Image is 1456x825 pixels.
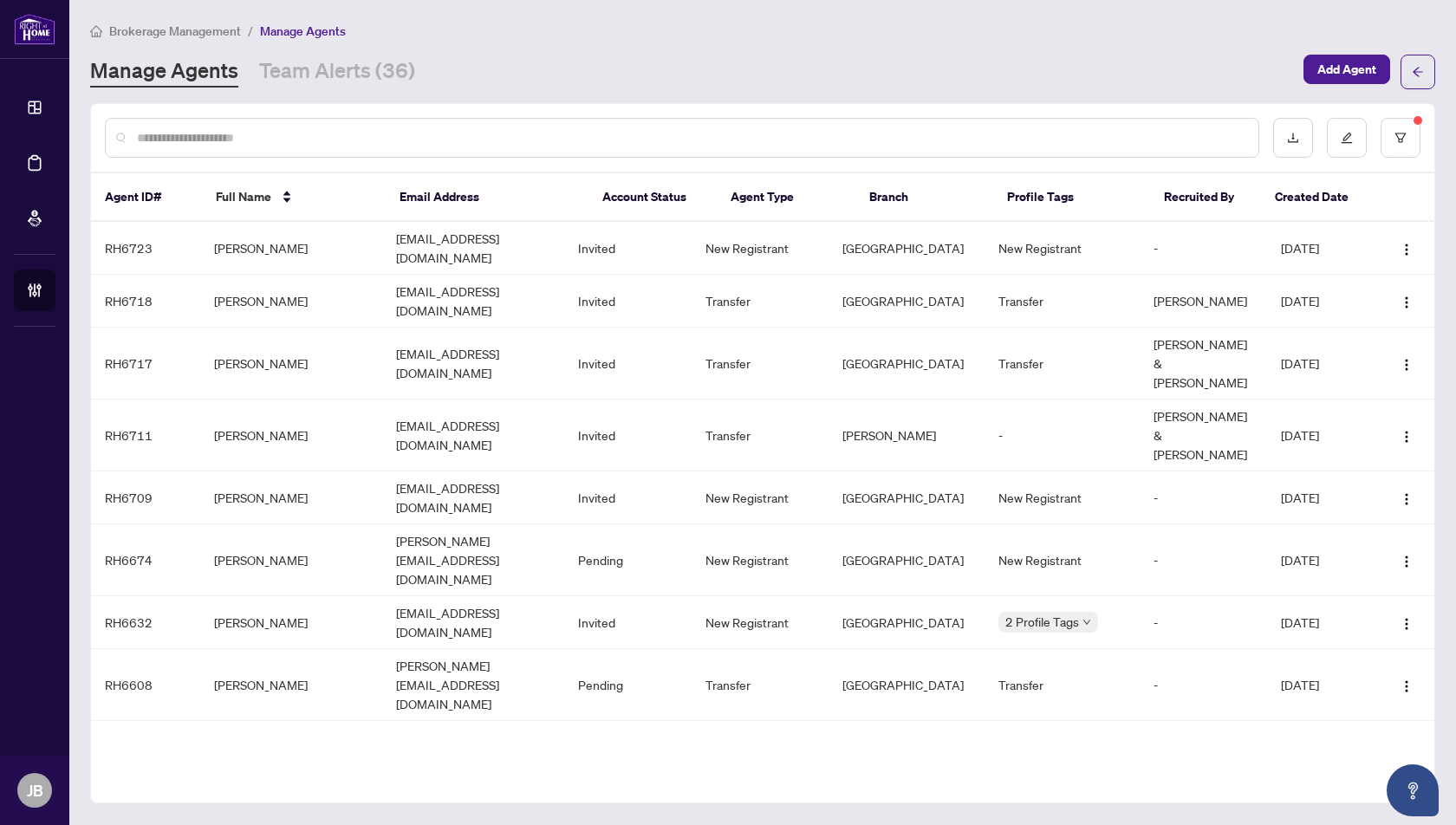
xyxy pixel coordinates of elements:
td: Transfer [692,275,829,328]
td: New Registrant [985,524,1140,596]
img: Logo [1400,358,1414,372]
th: Branch [855,173,993,222]
td: [PERSON_NAME] [200,275,382,328]
td: [GEOGRAPHIC_DATA] [829,275,985,328]
td: New Registrant [692,524,829,596]
img: Logo [1400,296,1414,309]
span: JB [27,778,43,802]
td: Transfer [985,275,1140,328]
td: [PERSON_NAME] [200,649,382,721]
td: - [1140,649,1267,721]
span: Full Name [216,187,271,206]
td: Pending [564,649,692,721]
td: [PERSON_NAME] [200,524,382,596]
td: [PERSON_NAME] [200,328,382,400]
td: RH6718 [91,275,200,328]
td: [GEOGRAPHIC_DATA] [829,596,985,649]
td: [GEOGRAPHIC_DATA] [829,471,985,524]
td: [PERSON_NAME][EMAIL_ADDRESS][DOMAIN_NAME] [382,649,564,721]
td: - [1140,471,1267,524]
button: Logo [1393,546,1420,574]
td: Transfer [692,649,829,721]
span: down [1082,618,1091,627]
td: Invited [564,400,692,471]
td: [DATE] [1267,328,1376,400]
span: Brokerage Management [109,23,241,39]
button: Logo [1393,608,1420,636]
td: [PERSON_NAME] [200,400,382,471]
td: Invited [564,471,692,524]
td: [GEOGRAPHIC_DATA] [829,222,985,275]
td: Transfer [692,721,829,774]
td: Pending [564,721,692,774]
td: Invited [564,328,692,400]
td: [GEOGRAPHIC_DATA] [829,328,985,400]
td: New Registrant [692,471,829,524]
th: Agent ID# [91,173,202,222]
button: Logo [1393,234,1420,262]
img: Logo [1400,555,1414,568]
td: RH6709 [91,471,200,524]
td: Transfer [692,400,829,471]
a: Team Alerts (36) [259,56,415,88]
span: filter [1394,132,1407,144]
td: Transfer [985,721,1140,774]
td: RH6608 [91,649,200,721]
td: [EMAIL_ADDRESS][DOMAIN_NAME] [382,721,564,774]
span: arrow-left [1412,66,1424,78]
span: 2 Profile Tags [1005,612,1079,632]
td: RH6717 [91,328,200,400]
th: Profile Tags [993,173,1150,222]
li: / [248,21,253,41]
td: [PERSON_NAME] [200,721,382,774]
td: [PERSON_NAME] [1140,275,1267,328]
td: Invited [564,275,692,328]
button: download [1273,118,1313,158]
button: Logo [1393,421,1420,449]
td: [PERSON_NAME] [200,596,382,649]
th: Agent Type [717,173,855,222]
img: Logo [1400,617,1414,631]
td: - [1140,222,1267,275]
td: [EMAIL_ADDRESS][DOMAIN_NAME] [382,400,564,471]
td: Pending [564,524,692,596]
td: [EMAIL_ADDRESS][DOMAIN_NAME] [382,275,564,328]
span: download [1287,132,1299,144]
td: [PERSON_NAME] [829,400,985,471]
td: RH6606 [91,721,200,774]
td: Transfer [985,649,1140,721]
td: Transfer [985,328,1140,400]
button: Logo [1393,349,1420,377]
td: - [1140,596,1267,649]
td: [EMAIL_ADDRESS][DOMAIN_NAME] [382,328,564,400]
span: edit [1341,132,1353,144]
td: [PERSON_NAME] & [PERSON_NAME] [1140,328,1267,400]
td: Invited [564,222,692,275]
td: - [1140,721,1267,774]
a: Manage Agents [90,56,238,88]
td: [DATE] [1267,400,1376,471]
td: [EMAIL_ADDRESS][DOMAIN_NAME] [382,471,564,524]
td: New Registrant [985,471,1140,524]
button: Logo [1393,287,1420,315]
img: Logo [1400,430,1414,444]
th: Created Date [1261,173,1372,222]
img: Logo [1400,679,1414,693]
button: Add Agent [1303,55,1390,84]
td: [DATE] [1267,471,1376,524]
td: RH6674 [91,524,200,596]
th: Full Name [202,173,387,222]
td: [GEOGRAPHIC_DATA] [829,721,985,774]
td: [DATE] [1267,596,1376,649]
td: New Registrant [985,222,1140,275]
button: Open asap [1387,764,1439,816]
span: Manage Agents [260,23,346,39]
td: [EMAIL_ADDRESS][DOMAIN_NAME] [382,222,564,275]
button: Logo [1393,484,1420,511]
td: New Registrant [692,222,829,275]
span: home [90,25,102,37]
td: [DATE] [1267,721,1376,774]
img: Logo [1400,492,1414,506]
th: Account Status [588,173,718,222]
td: [EMAIL_ADDRESS][DOMAIN_NAME] [382,596,564,649]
